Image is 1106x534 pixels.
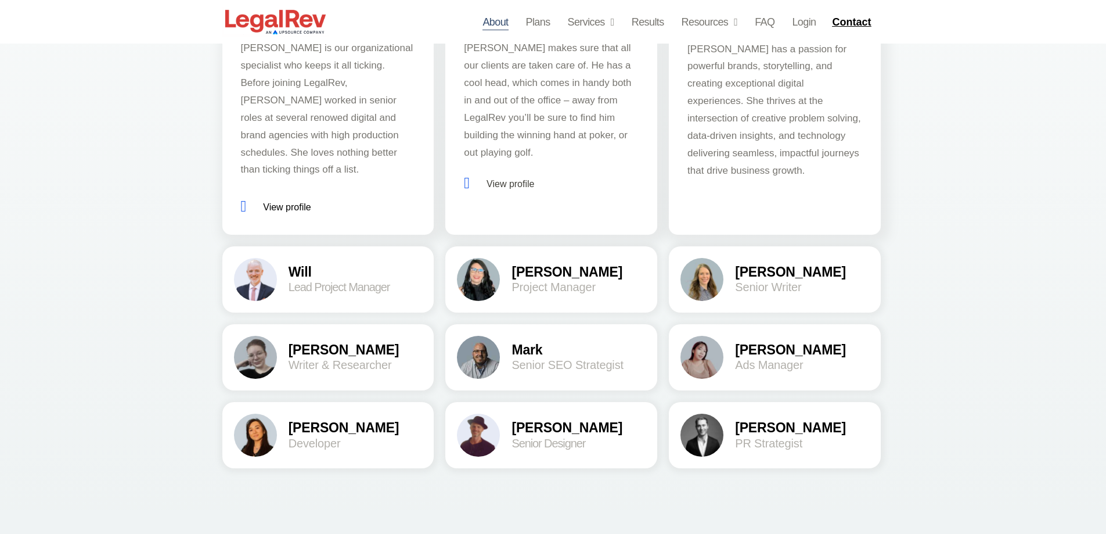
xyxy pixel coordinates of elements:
a: Plans [526,14,550,30]
h2: Will [289,265,423,279]
a: View profile [464,175,534,193]
a: Resources [682,14,738,30]
a: Login [792,14,816,30]
a: Results [632,14,664,30]
span: Lead Project Manager [289,281,390,293]
h2: [PERSON_NAME] [289,343,423,357]
a: Contact [827,13,878,31]
h2: Mark [511,343,646,357]
h2: Developer [289,438,423,450]
span: Contact [832,17,871,27]
a: FAQ [755,14,774,30]
h2: Ads Manager [735,359,869,371]
span: View profile [260,199,311,216]
div: [PERSON_NAME] has a passion for powerful brands, storytelling, and creating exceptional digital e... [687,41,862,180]
h2: Senior Writer [735,281,869,293]
h2: [PERSON_NAME] [735,343,869,357]
h2: PR Strategist [735,438,869,450]
span: View profile [484,175,534,193]
h2: [PERSON_NAME] [735,265,869,279]
h2: [PERSON_NAME] [289,421,423,435]
span: Senior Designer [511,437,585,450]
h2: [PERSON_NAME] [735,421,869,435]
span: [PERSON_NAME] makes sure that all our clients are taken care of. He has a cool head, which comes ... [464,42,631,157]
nav: Menu [482,14,816,30]
h2: [PERSON_NAME] [511,265,646,279]
a: View profile [241,199,311,216]
h2: Writer & Researcher [289,359,423,371]
a: About [482,14,508,30]
h2: [PERSON_NAME] [511,421,646,435]
h2: Project Manager [511,281,646,293]
a: Services [568,14,614,30]
h2: Senior SEO Strategist [511,359,646,371]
